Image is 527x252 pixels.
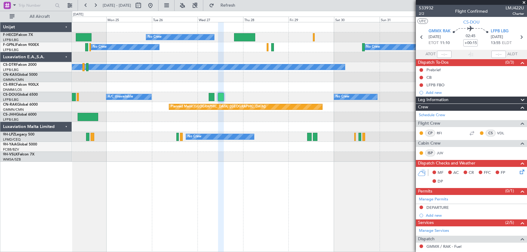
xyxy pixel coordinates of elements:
[215,3,241,8] span: Refresh
[3,137,21,142] a: LFMD/CEQ
[3,103,38,107] a: CN-RAKGlobal 6000
[453,170,459,176] span: AC
[455,8,488,14] div: Flight Confirmed
[73,12,83,17] div: [DATE]
[3,83,16,87] span: CS-RRC
[148,33,162,42] div: No Crew
[426,67,441,72] div: Prebrief
[426,244,461,249] a: GMMX / RAK - Fuel
[16,14,64,19] span: All Aircraft
[502,40,512,46] span: ELDT
[3,153,18,156] span: 9H-VSLK
[3,153,34,156] a: 9H-VSLKFalcon 7X
[3,147,19,152] a: FCBB/BZV
[426,75,432,80] div: CB
[419,11,433,16] span: 2/2
[426,51,435,57] span: ATOT
[3,88,22,92] a: DNMM/LOS
[497,130,511,136] a: VDL
[505,219,514,226] span: (2/5)
[484,170,491,176] span: FFC
[506,11,524,16] span: Charter
[437,130,450,136] a: RFI
[419,112,445,118] a: Schedule Crew
[380,17,425,22] div: Sun 31
[3,68,19,72] a: LFPB/LBG
[469,170,474,176] span: CR
[3,38,19,42] a: LFPB/LBG
[418,236,435,243] span: Dispatch
[188,132,201,141] div: No Crew
[3,83,39,87] a: CS-RRCFalcon 900LX
[463,19,480,25] span: CS-DOU
[3,33,16,37] span: F-HECD
[418,140,441,147] span: Cabin Crew
[418,59,448,66] span: Dispatch To-Dos
[3,93,17,97] span: CS-DOU
[3,143,37,146] a: 9H-YAAGlobal 5000
[3,48,19,52] a: LFPB/LBG
[171,102,266,111] div: Planned Maint [GEOGRAPHIC_DATA] ([GEOGRAPHIC_DATA])
[437,150,450,156] a: JUV
[507,51,517,57] span: ALDT
[3,73,37,77] a: CN-KASGlobal 5000
[93,43,107,52] div: No Crew
[501,170,505,176] span: FP
[3,97,19,102] a: LFPB/LBG
[418,120,440,127] span: Flight Crew
[426,213,524,218] div: Add new
[18,1,53,10] input: Trip Number
[491,28,509,34] span: LFPB LBG
[3,107,24,112] a: GMMN/CMN
[3,63,16,67] span: CS-DTR
[486,130,496,136] div: CS
[438,170,443,176] span: MF
[3,113,37,116] a: CS-JHHGlobal 6000
[206,1,243,10] button: Refresh
[3,117,19,122] a: LFPB/LBG
[429,40,439,46] span: ETOT
[3,43,16,47] span: F-GPNJ
[3,78,24,82] a: GMMN/CMN
[3,63,37,67] a: CS-DTRFalcon 2000
[419,228,449,234] a: Manage Services
[108,92,133,101] div: A/C Unavailable
[366,43,380,52] div: No Crew
[417,18,428,24] button: UTC
[3,93,38,97] a: CS-DOUGlobal 6500
[3,33,33,37] a: F-HECDFalcon 7X
[3,143,17,146] span: 9H-YAA
[425,150,435,156] div: ISP
[505,188,514,194] span: (0/1)
[466,33,475,39] span: 02:45
[429,28,451,34] span: GMMX RAK
[288,17,334,22] div: Fri 29
[491,40,500,46] span: 13:55
[426,90,524,95] div: Add new
[418,97,448,104] span: Leg Information
[61,17,107,22] div: Sun 24
[438,179,443,185] span: DP
[3,43,39,47] a: F-GPNJFalcon 900EX
[3,113,16,116] span: CS-JHH
[334,17,380,22] div: Sat 30
[152,17,198,22] div: Tue 26
[426,82,445,88] div: LFPB FBO
[418,219,434,226] span: Services
[491,34,503,40] span: [DATE]
[437,51,451,58] input: --:--
[3,103,17,107] span: CN-RAK
[103,3,131,8] span: [DATE] - [DATE]
[425,130,435,136] div: CP
[418,188,432,195] span: Permits
[426,205,449,210] div: DEPARTURE
[3,73,17,77] span: CN-KAS
[505,59,514,65] span: (0/3)
[106,17,152,22] div: Mon 25
[419,5,433,11] span: 533932
[7,12,66,21] button: All Aircraft
[336,92,349,101] div: No Crew
[3,133,34,136] a: 9H-LPZLegacy 500
[243,17,289,22] div: Thu 28
[429,34,441,40] span: [DATE]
